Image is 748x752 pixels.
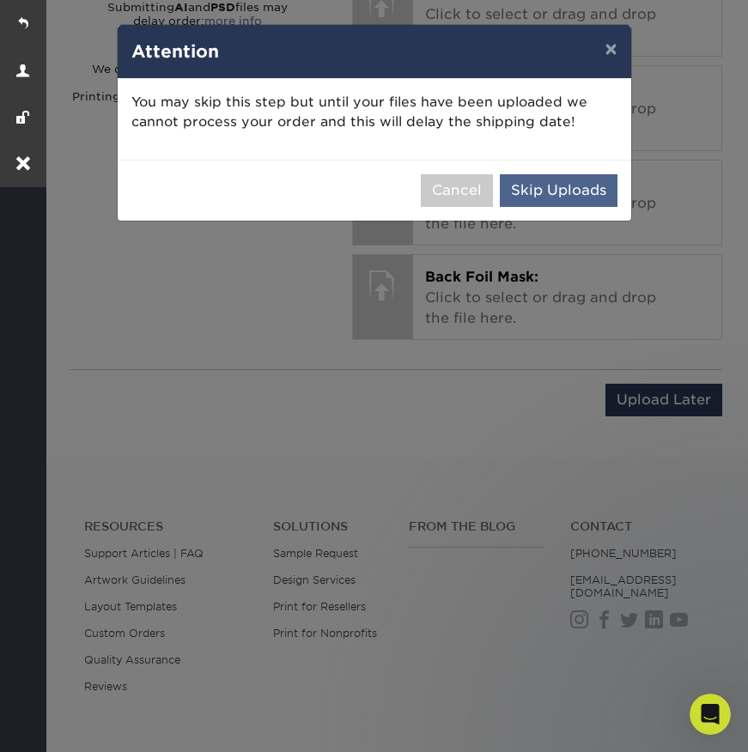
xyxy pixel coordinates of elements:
button: × [591,25,630,73]
button: Cancel [421,174,493,207]
iframe: Intercom live chat [690,694,731,735]
h4: Attention [131,39,617,64]
button: Skip Uploads [500,174,617,207]
p: You may skip this step but until your files have been uploaded we cannot process your order and t... [131,93,617,132]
